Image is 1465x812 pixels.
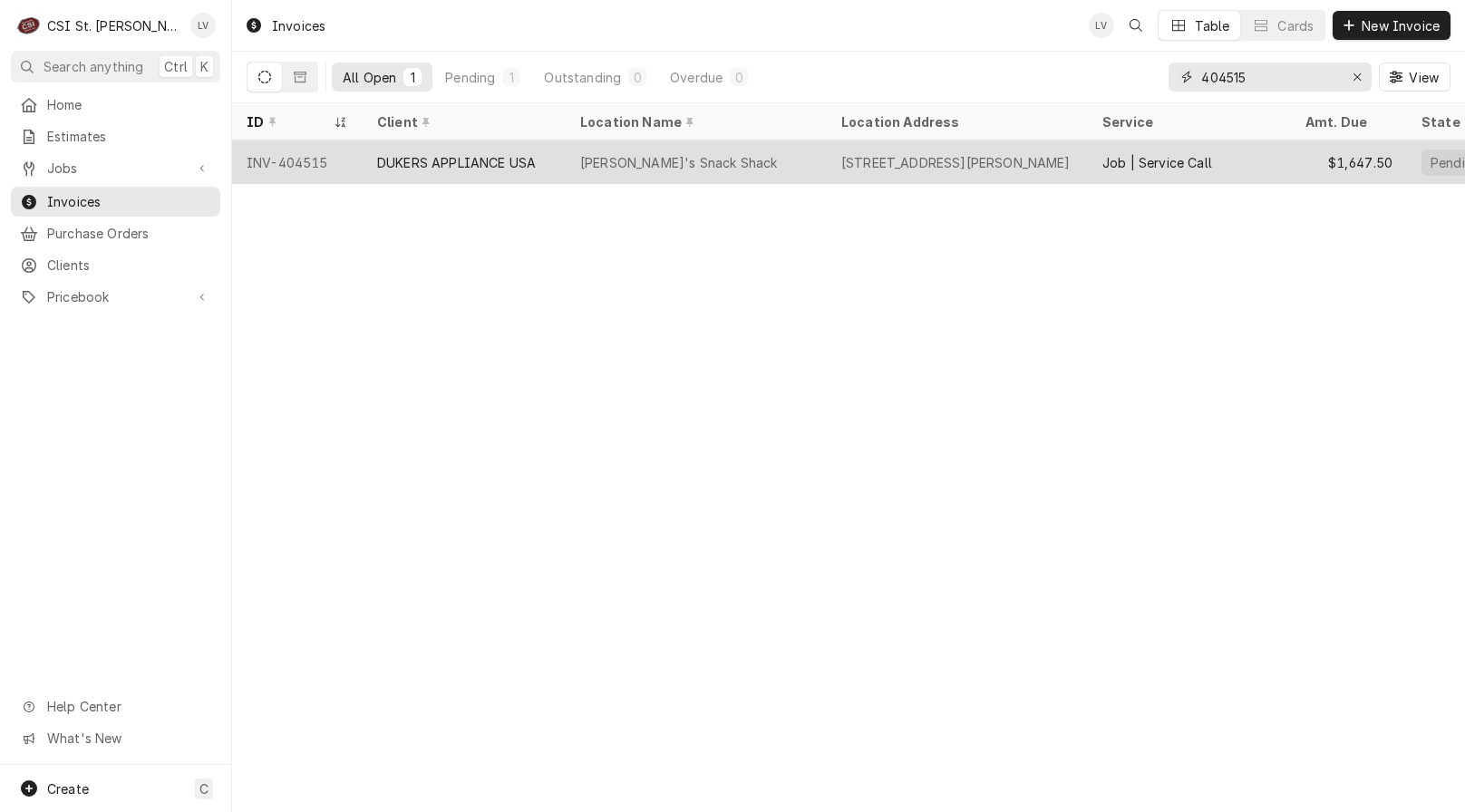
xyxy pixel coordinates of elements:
a: Purchase Orders [11,218,220,248]
div: Job | Service Call [1102,153,1212,172]
div: Location Address [841,112,1070,131]
a: Clients [11,250,220,280]
span: C [199,779,209,798]
span: Help Center [47,697,209,716]
span: Invoices [47,192,211,211]
div: DUKERS APPLIANCE USA [377,153,536,172]
div: 0 [632,68,643,87]
span: What's New [47,729,209,748]
a: Go to Pricebook [11,282,220,312]
div: Service [1102,112,1273,131]
button: Erase input [1343,63,1372,92]
span: Clients [47,256,211,275]
span: Create [47,781,89,797]
div: Table [1195,16,1230,35]
a: Go to Help Center [11,691,220,721]
button: Open search [1121,11,1150,40]
span: View [1405,68,1442,87]
div: Client [377,112,548,131]
div: Pending [445,68,495,87]
a: Invoices [11,187,220,217]
span: Estimates [47,127,211,146]
span: Jobs [47,159,184,178]
div: LV [190,13,216,38]
span: Purchase Orders [47,224,211,243]
span: Pricebook [47,287,184,306]
button: Search anythingCtrlK [11,51,220,82]
a: Go to Jobs [11,153,220,183]
div: [STREET_ADDRESS][PERSON_NAME] [841,153,1071,172]
div: 1 [506,68,517,87]
div: $1,647.50 [1291,140,1407,184]
div: Outstanding [544,68,621,87]
button: New Invoice [1333,11,1450,40]
button: View [1379,63,1450,92]
div: Lisa Vestal's Avatar [1089,13,1114,38]
a: Estimates [11,121,220,151]
div: INV-404515 [232,140,363,184]
div: Location Name [580,112,809,131]
div: C [16,13,42,38]
div: Amt. Due [1305,112,1389,131]
div: CSI St. Louis's Avatar [16,13,42,38]
a: Go to What's New [11,723,220,753]
input: Keyword search [1201,63,1337,92]
span: K [200,57,209,76]
div: Overdue [670,68,723,87]
span: Ctrl [164,57,188,76]
div: LV [1089,13,1114,38]
span: New Invoice [1358,16,1443,35]
div: All Open [343,68,396,87]
div: 1 [407,68,418,87]
div: Cards [1277,16,1314,35]
div: Lisa Vestal's Avatar [190,13,216,38]
a: Home [11,90,220,120]
span: Home [47,95,211,114]
div: CSI St. [PERSON_NAME] [47,16,180,35]
div: ID [247,112,330,131]
div: 0 [733,68,744,87]
span: Search anything [44,57,143,76]
div: [PERSON_NAME]'s Snack Shack [580,153,777,172]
